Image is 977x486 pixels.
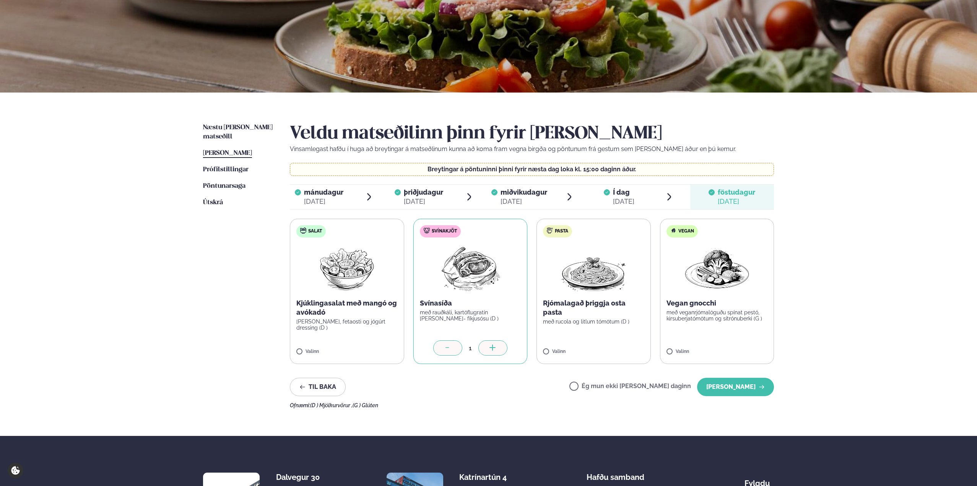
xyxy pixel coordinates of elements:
a: Útskrá [203,198,223,207]
p: Kjúklingasalat með mangó og avókadó [296,299,398,317]
span: Útskrá [203,199,223,206]
div: [DATE] [718,197,755,206]
img: Vegan.png [683,244,751,293]
span: Salat [308,228,322,234]
p: Vinsamlegast hafðu í huga að breytingar á matseðlinum kunna að koma fram vegna birgða og pöntunum... [290,145,774,154]
a: [PERSON_NAME] [203,149,252,158]
p: með veganrjómalöguðu spínat pestó, kirsuberjatómötum og sítrónuberki (G ) [667,309,768,322]
p: Rjómalagað þriggja osta pasta [543,299,644,317]
div: Katrínartún 4 [459,473,520,482]
img: Salad.png [313,244,381,293]
div: Dalvegur 30 [276,473,337,482]
img: pasta.svg [547,228,553,234]
span: mánudagur [304,188,343,196]
img: Spagetti.png [560,244,627,293]
div: [DATE] [613,197,634,206]
span: Svínakjöt [432,228,457,234]
span: Pöntunarsaga [203,183,245,189]
span: Vegan [678,228,694,234]
span: Pasta [555,228,568,234]
p: Breytingar á pöntuninni þinni fyrir næsta dag loka kl. 15:00 daginn áður. [298,166,766,172]
span: Prófílstillingar [203,166,249,173]
a: Prófílstillingar [203,165,249,174]
button: [PERSON_NAME] [697,378,774,396]
a: Næstu [PERSON_NAME] matseðill [203,123,275,141]
div: 1 [462,344,478,353]
p: með rauðkáli, kartöflugratín [PERSON_NAME]- fíkjusósu (D ) [420,309,521,322]
div: [DATE] [304,197,343,206]
span: [PERSON_NAME] [203,150,252,156]
span: Í dag [613,188,634,197]
p: [PERSON_NAME], fetaosti og jógúrt dressing (D ) [296,319,398,331]
span: föstudagur [718,188,755,196]
div: Ofnæmi: [290,402,774,408]
p: Vegan gnocchi [667,299,768,308]
span: þriðjudagur [404,188,443,196]
p: Svínasíða [420,299,521,308]
img: pork.svg [424,228,430,234]
span: (G ) Glúten [353,402,378,408]
span: Næstu [PERSON_NAME] matseðill [203,124,273,140]
a: Cookie settings [8,463,23,478]
span: miðvikudagur [501,188,547,196]
span: (D ) Mjólkurvörur , [310,402,353,408]
img: Pork-Meat.png [436,244,504,293]
button: Til baka [290,378,346,396]
img: Vegan.svg [670,228,676,234]
span: Hafðu samband [587,466,644,482]
p: með rucola og litlum tómötum (D ) [543,319,644,325]
div: [DATE] [501,197,547,206]
a: Pöntunarsaga [203,182,245,191]
img: salad.svg [300,228,306,234]
h2: Veldu matseðilinn þinn fyrir [PERSON_NAME] [290,123,774,145]
div: [DATE] [404,197,443,206]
